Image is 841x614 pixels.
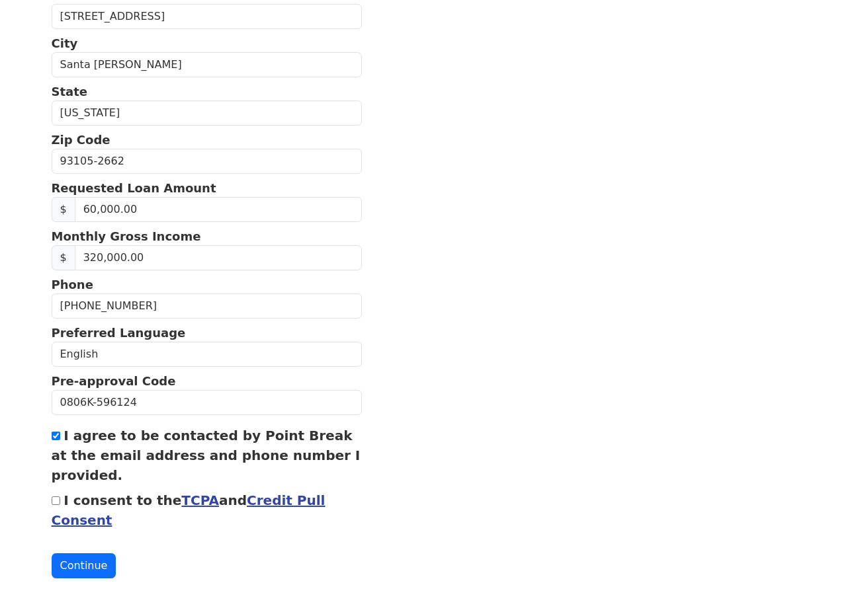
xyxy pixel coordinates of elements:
strong: State [52,85,88,98]
input: Street Address [52,4,363,29]
p: Monthly Gross Income [52,227,363,245]
strong: Phone [52,278,93,291]
strong: City [52,36,78,50]
input: Zip Code [52,149,363,174]
input: Pre-approval Code [52,390,363,415]
label: I consent to the and [52,492,326,528]
strong: Pre-approval Code [52,374,176,388]
input: Monthly Gross Income [75,245,362,270]
strong: Requested Loan Amount [52,181,216,195]
input: City [52,52,363,77]
span: $ [52,245,75,270]
input: Phone [52,293,363,319]
strong: Zip Code [52,133,111,147]
strong: Preferred Language [52,326,186,340]
button: Continue [52,553,116,578]
label: I agree to be contacted by Point Break at the email address and phone number I provided. [52,428,361,483]
span: $ [52,197,75,222]
input: Requested Loan Amount [75,197,362,222]
a: TCPA [181,492,219,508]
